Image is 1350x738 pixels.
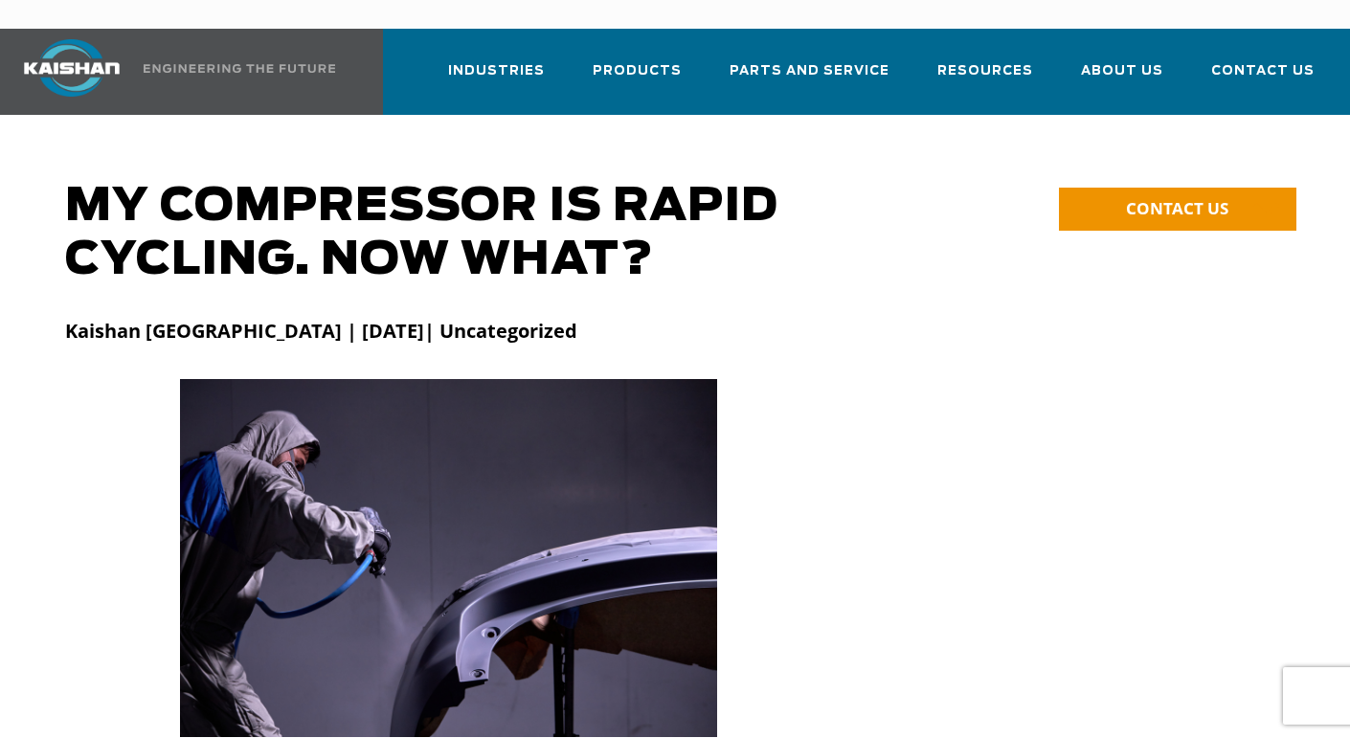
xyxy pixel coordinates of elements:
a: About Us [1081,46,1163,111]
span: Industries [448,60,545,82]
span: Resources [937,60,1033,82]
span: About Us [1081,60,1163,82]
img: Engineering the future [144,64,335,73]
a: Products [593,46,682,111]
a: Parts and Service [730,46,889,111]
a: CONTACT US [1059,188,1296,231]
span: CONTACT US [1126,197,1228,219]
a: Industries [448,46,545,111]
strong: Kaishan [GEOGRAPHIC_DATA] | [DATE]| Uncategorized [65,318,577,344]
h1: My Compressor is Rapid Cycling. Now what? [65,180,974,287]
a: Contact Us [1211,46,1315,111]
span: Contact Us [1211,60,1315,82]
span: Parts and Service [730,60,889,82]
a: Resources [937,46,1033,111]
span: Products [593,60,682,82]
img: Automotive painting application [180,379,716,737]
